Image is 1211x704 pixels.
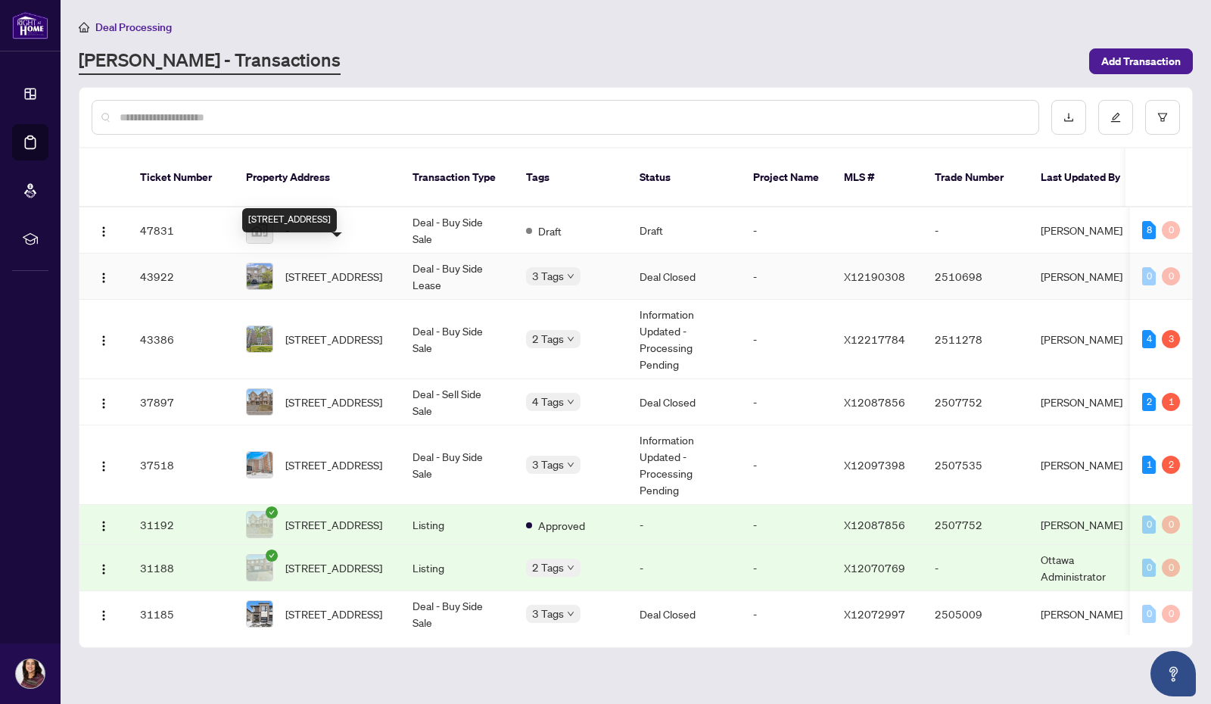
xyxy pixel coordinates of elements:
[741,545,832,591] td: -
[1150,651,1196,696] button: Open asap
[79,48,341,75] a: [PERSON_NAME] - Transactions
[532,456,564,473] span: 3 Tags
[844,458,905,472] span: X12097398
[79,22,89,33] span: home
[400,148,514,207] th: Transaction Type
[98,520,110,532] img: Logo
[92,556,116,580] button: Logo
[741,254,832,300] td: -
[832,148,923,207] th: MLS #
[1157,112,1168,123] span: filter
[266,506,278,519] span: check-circle
[98,335,110,347] img: Logo
[923,545,1029,591] td: -
[400,505,514,545] td: Listing
[285,559,382,576] span: [STREET_ADDRESS]
[532,330,564,347] span: 2 Tags
[741,591,832,637] td: -
[128,148,234,207] th: Ticket Number
[1162,330,1180,348] div: 3
[627,591,741,637] td: Deal Closed
[923,591,1029,637] td: 2505009
[247,452,272,478] img: thumbnail-img
[285,394,382,410] span: [STREET_ADDRESS]
[532,605,564,622] span: 3 Tags
[1029,148,1142,207] th: Last Updated By
[923,207,1029,254] td: -
[98,609,110,621] img: Logo
[1029,207,1142,254] td: [PERSON_NAME]
[532,559,564,576] span: 2 Tags
[128,300,234,379] td: 43386
[247,601,272,627] img: thumbnail-img
[1162,456,1180,474] div: 2
[627,379,741,425] td: Deal Closed
[98,272,110,284] img: Logo
[285,456,382,473] span: [STREET_ADDRESS]
[247,263,272,289] img: thumbnail-img
[95,20,172,34] span: Deal Processing
[92,390,116,414] button: Logo
[1051,100,1086,135] button: download
[247,326,272,352] img: thumbnail-img
[12,11,48,39] img: logo
[844,395,905,409] span: X12087856
[627,545,741,591] td: -
[627,505,741,545] td: -
[1110,112,1121,123] span: edit
[1162,559,1180,577] div: 0
[844,269,905,283] span: X12190308
[741,379,832,425] td: -
[1142,456,1156,474] div: 1
[92,218,116,242] button: Logo
[1142,330,1156,348] div: 4
[538,517,585,534] span: Approved
[923,254,1029,300] td: 2510698
[741,148,832,207] th: Project Name
[242,208,337,232] div: [STREET_ADDRESS]
[1162,605,1180,623] div: 0
[627,148,741,207] th: Status
[567,335,574,343] span: down
[92,264,116,288] button: Logo
[92,453,116,477] button: Logo
[234,148,400,207] th: Property Address
[1145,100,1180,135] button: filter
[1029,591,1142,637] td: [PERSON_NAME]
[567,610,574,618] span: down
[741,207,832,254] td: -
[627,207,741,254] td: Draft
[741,505,832,545] td: -
[1029,505,1142,545] td: [PERSON_NAME]
[1029,254,1142,300] td: [PERSON_NAME]
[844,518,905,531] span: X12087856
[1029,300,1142,379] td: [PERSON_NAME]
[247,512,272,537] img: thumbnail-img
[128,591,234,637] td: 31185
[1142,267,1156,285] div: 0
[247,555,272,581] img: thumbnail-img
[741,300,832,379] td: -
[285,331,382,347] span: [STREET_ADDRESS]
[532,393,564,410] span: 4 Tags
[98,460,110,472] img: Logo
[1101,49,1181,73] span: Add Transaction
[400,425,514,505] td: Deal - Buy Side Sale
[741,425,832,505] td: -
[128,207,234,254] td: 47831
[400,254,514,300] td: Deal - Buy Side Lease
[567,398,574,406] span: down
[128,505,234,545] td: 31192
[844,561,905,575] span: X12070769
[285,268,382,285] span: [STREET_ADDRESS]
[400,591,514,637] td: Deal - Buy Side Sale
[400,207,514,254] td: Deal - Buy Side Sale
[92,602,116,626] button: Logo
[266,550,278,562] span: check-circle
[1029,379,1142,425] td: [PERSON_NAME]
[1098,100,1133,135] button: edit
[567,461,574,469] span: down
[567,273,574,280] span: down
[923,505,1029,545] td: 2507752
[285,516,382,533] span: [STREET_ADDRESS]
